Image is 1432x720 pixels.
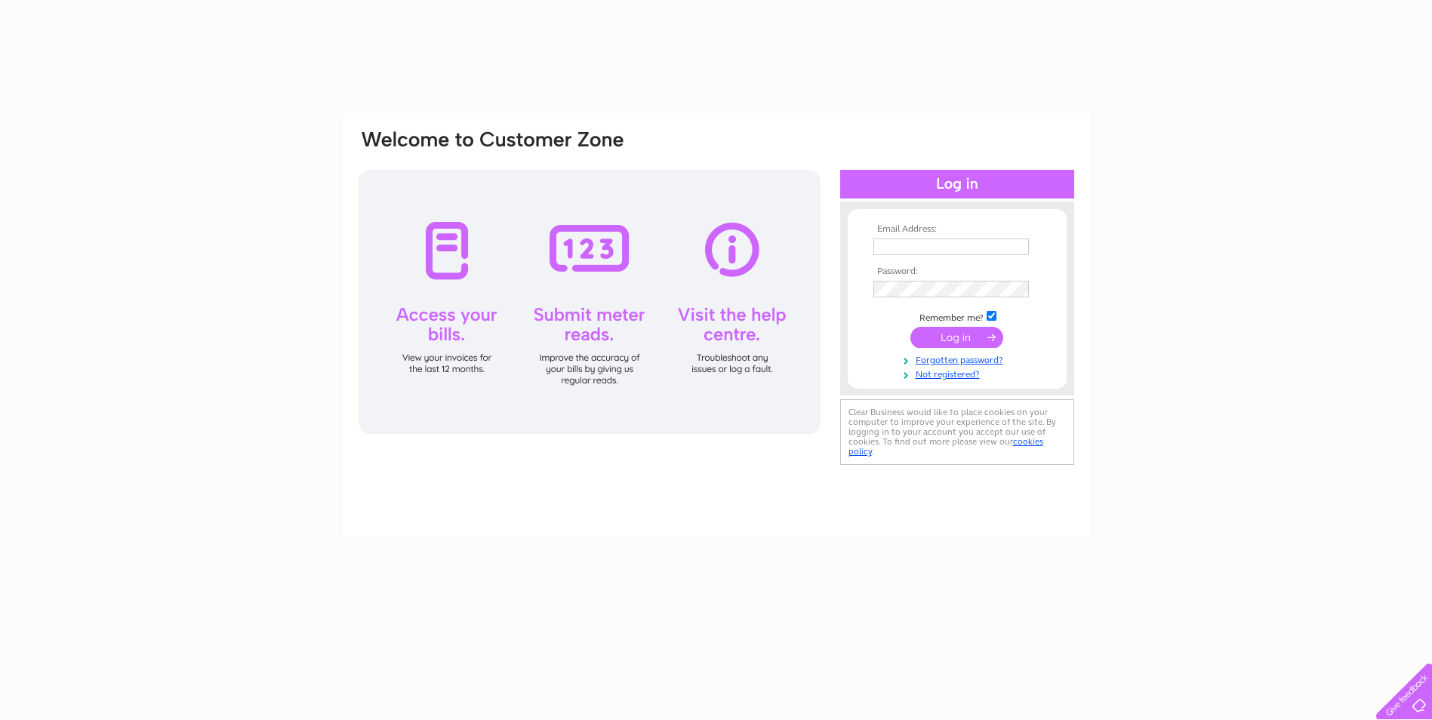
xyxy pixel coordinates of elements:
[870,224,1045,235] th: Email Address:
[873,366,1045,380] a: Not registered?
[873,352,1045,366] a: Forgotten password?
[870,309,1045,324] td: Remember me?
[848,436,1043,457] a: cookies policy
[840,399,1074,465] div: Clear Business would like to place cookies on your computer to improve your experience of the sit...
[870,266,1045,277] th: Password:
[910,327,1003,348] input: Submit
